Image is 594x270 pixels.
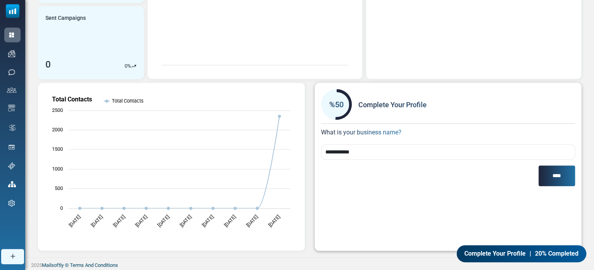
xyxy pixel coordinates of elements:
text: 2500 [52,107,63,113]
text: [DATE] [156,214,170,228]
img: email-templates-icon.svg [8,105,15,111]
img: settings-icon.svg [8,200,15,207]
svg: Total Contacts [44,89,298,244]
text: [DATE] [245,214,259,228]
span: Complete Your Profile [463,249,526,258]
a: Mailsoftly © [42,262,69,268]
text: 1000 [52,166,63,172]
img: campaigns-icon.png [8,50,15,57]
a: Complete Your Profile | 20% Completed [455,245,588,263]
text: [DATE] [68,214,82,228]
span: Sent Campaigns [45,14,86,22]
text: [DATE] [179,214,193,228]
text: 500 [55,185,63,191]
img: sms-icon.png [8,69,15,76]
img: contacts-icon.svg [7,87,16,93]
text: [DATE] [90,214,104,228]
span: translation missing: en.layouts.footer.terms_and_conditions [70,262,118,268]
text: 1500 [52,146,63,152]
div: % [125,62,136,70]
text: 2000 [52,127,63,132]
text: [DATE] [223,214,237,228]
img: workflow.svg [8,123,17,132]
text: Total Contacts [52,96,92,103]
p: 0 [125,62,127,70]
img: dashboard-icon-active.svg [8,31,15,38]
text: [DATE] [134,214,148,228]
a: Terms And Conditions [70,262,118,268]
span: 20% Completed [535,249,580,258]
text: 0 [60,205,63,211]
img: support-icon.svg [8,162,15,169]
img: landing_pages.svg [8,144,15,151]
img: mailsoftly_icon_blue_white.svg [6,4,19,18]
text: Total Contacts [112,98,144,104]
span: | [530,249,531,258]
text: [DATE] [112,214,126,228]
text: [DATE] [267,214,281,228]
text: [DATE] [201,214,215,228]
div: %50 [321,99,352,110]
label: What is your business name? [321,124,401,137]
div: Complete Your Profile [321,89,575,120]
div: 0 [45,57,51,71]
